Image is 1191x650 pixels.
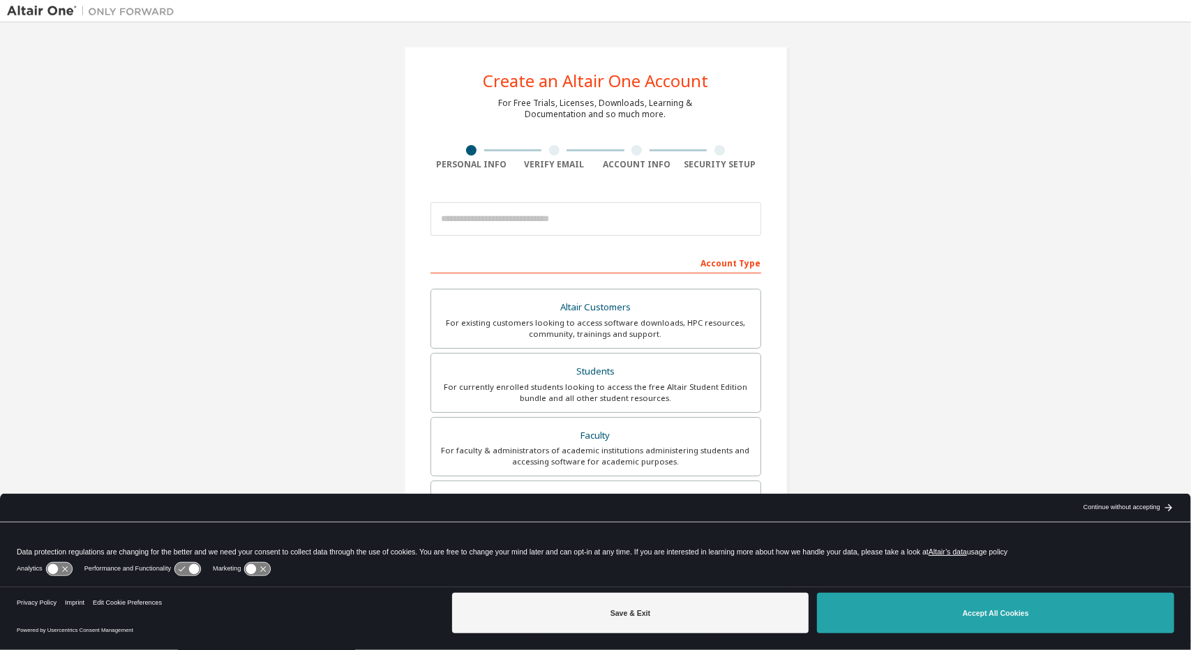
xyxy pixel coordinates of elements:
img: Altair One [7,4,181,18]
div: Faculty [440,426,752,446]
div: Students [440,362,752,381]
div: Everyone else [440,490,752,509]
div: Account Info [596,159,679,170]
div: Altair Customers [440,298,752,317]
div: Account Type [430,251,761,273]
div: For Free Trials, Licenses, Downloads, Learning & Documentation and so much more. [499,98,693,120]
div: For existing customers looking to access software downloads, HPC resources, community, trainings ... [440,317,752,340]
div: Verify Email [513,159,596,170]
div: Security Setup [678,159,761,170]
div: Personal Info [430,159,514,170]
div: For currently enrolled students looking to access the free Altair Student Edition bundle and all ... [440,381,752,404]
div: Create an Altair One Account [483,73,708,89]
div: For faculty & administrators of academic institutions administering students and accessing softwa... [440,445,752,467]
